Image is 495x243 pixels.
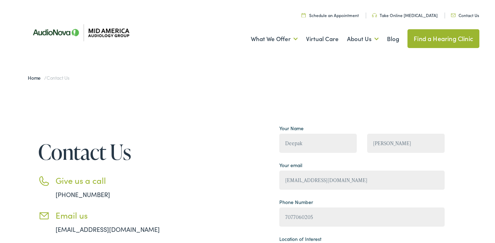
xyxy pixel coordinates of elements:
img: utility icon [451,12,456,16]
a: Find a Hearing Clinic [407,28,479,47]
span: / [28,73,69,80]
a: Home [28,73,44,80]
label: Phone Number [279,197,313,204]
a: Blog [387,25,399,50]
input: First Name [279,132,357,151]
label: Your Name [279,123,304,131]
a: Contact Us [451,11,479,17]
label: Location of Interest [279,234,321,241]
input: (XXX) XXX - XXXX [279,206,445,225]
a: Schedule an Appointment [302,11,359,17]
h3: Give us a call [56,174,181,184]
a: [EMAIL_ADDRESS][DOMAIN_NAME] [56,224,160,232]
span: Contact Us [47,73,69,80]
a: Take Online [MEDICAL_DATA] [372,11,438,17]
a: Virtual Care [306,25,339,50]
a: About Us [347,25,379,50]
img: utility icon [302,11,306,16]
img: utility icon [372,12,377,16]
a: [PHONE_NUMBER] [56,189,110,197]
label: Your email [279,160,302,167]
h1: Contact Us [38,139,181,162]
input: Last Name [367,132,445,151]
a: What We Offer [251,25,298,50]
input: example@gmail.com [279,169,445,188]
h3: Email us [56,209,181,219]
